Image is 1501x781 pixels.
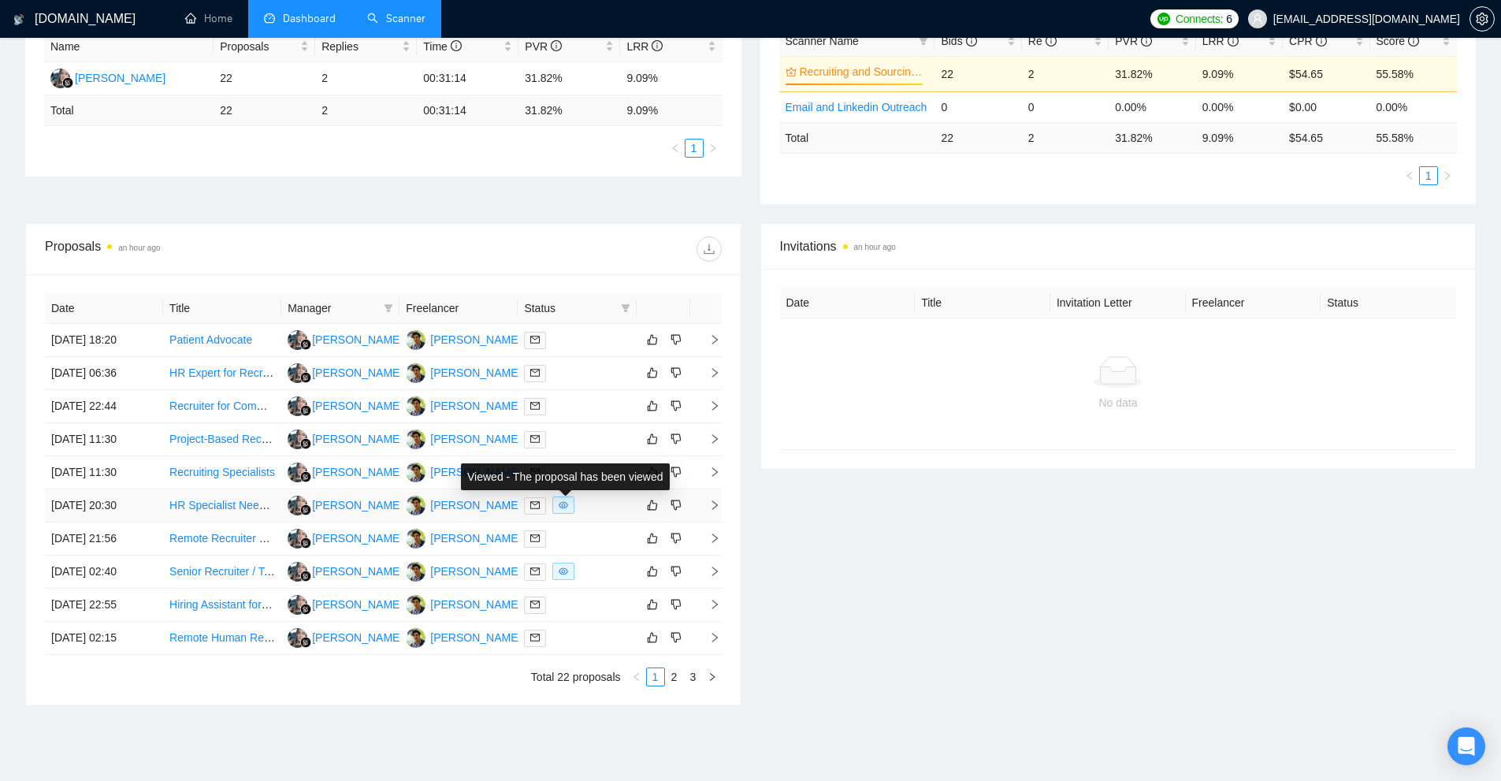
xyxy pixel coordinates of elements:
span: Dashboard [283,12,336,25]
button: dislike [667,330,685,349]
img: logo [13,7,24,32]
img: DM [406,595,425,615]
td: Total [779,122,935,153]
td: Senior Recruiter / Talent Sourcer [163,556,281,589]
span: like [647,565,658,578]
button: dislike [667,529,685,548]
a: DM[PERSON_NAME] [406,597,521,610]
span: right [697,599,720,610]
span: mail [530,335,540,344]
img: MC [288,430,307,449]
td: 9.09% [620,62,722,95]
a: setting [1469,13,1495,25]
span: right [697,467,720,478]
a: Remote Human Resources Manager for Soccer Club [169,631,428,644]
button: like [643,363,662,382]
div: [PERSON_NAME] [312,364,403,381]
span: dislike [671,532,682,545]
td: 22 [214,95,315,126]
div: [PERSON_NAME] [312,596,403,613]
td: 31.82% [518,62,620,95]
td: Remote Recruiter + HR Manager [163,523,281,556]
span: mail [530,534,540,543]
span: Proposals [220,38,297,55]
a: 1 [1420,167,1437,184]
td: 31.82 % [518,95,620,126]
img: MC [288,396,307,416]
img: gigradar-bm.png [300,471,311,482]
a: MC[PERSON_NAME] [50,71,165,84]
img: DM [406,562,425,582]
td: 9.09 % [1196,122,1283,153]
td: [DATE] 02:40 [45,556,163,589]
div: [PERSON_NAME] [312,530,403,547]
span: like [647,333,658,346]
li: 1 [685,139,704,158]
li: Next Page [704,139,723,158]
button: right [703,668,722,686]
img: gigradar-bm.png [300,438,311,449]
a: DM[PERSON_NAME] [406,564,521,577]
span: right [697,566,720,577]
td: [DATE] 11:30 [45,456,163,489]
img: gigradar-bm.png [300,504,311,515]
td: 55.58% [1370,56,1457,91]
a: MC[PERSON_NAME] [288,366,403,378]
span: right [697,433,720,444]
a: Recruiting and Sourcing US Only [800,63,926,80]
span: like [647,532,658,545]
th: Proposals [214,32,315,62]
span: eye [559,567,568,576]
div: [PERSON_NAME] [312,331,403,348]
td: $54.65 [1283,56,1369,91]
div: [PERSON_NAME] [430,496,521,514]
li: Previous Page [666,139,685,158]
img: upwork-logo.png [1157,13,1170,25]
a: homeHome [185,12,232,25]
div: [PERSON_NAME] [430,331,521,348]
span: dislike [671,400,682,412]
div: [PERSON_NAME] [430,430,521,448]
img: MC [288,463,307,482]
span: left [1405,171,1414,180]
span: crown [786,66,797,77]
img: MC [288,529,307,549]
button: like [643,396,662,415]
a: MC[PERSON_NAME] [288,564,403,577]
span: dislike [671,366,682,379]
a: MC[PERSON_NAME] [288,498,403,511]
td: 0 [1022,91,1109,122]
button: like [643,562,662,581]
th: Title [915,288,1050,318]
span: dislike [671,433,682,445]
td: [DATE] 22:55 [45,589,163,622]
td: 31.82% [1109,56,1195,91]
li: 1 [646,668,665,686]
span: Score [1377,35,1419,47]
li: Previous Page [1400,166,1419,185]
span: right [697,632,720,643]
span: dislike [671,466,682,478]
td: Recruiting Specialists [163,456,281,489]
td: 2 [1022,56,1109,91]
button: like [643,628,662,647]
div: [PERSON_NAME] [312,563,403,580]
td: 55.58 % [1370,122,1457,153]
img: MC [288,628,307,648]
a: Recruiting Specialists [169,466,275,478]
span: dislike [671,565,682,578]
div: No data [793,394,1444,411]
a: DM[PERSON_NAME] [406,465,521,478]
span: Replies [321,38,399,55]
button: dislike [667,430,685,448]
td: 2 [1022,122,1109,153]
td: 2 [315,62,417,95]
a: DM[PERSON_NAME] [406,399,521,411]
div: [PERSON_NAME] [312,496,403,514]
li: 2 [665,668,684,686]
button: like [643,430,662,448]
span: mail [530,600,540,609]
img: DM [406,628,425,648]
img: MC [50,69,70,88]
span: filter [919,36,928,46]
